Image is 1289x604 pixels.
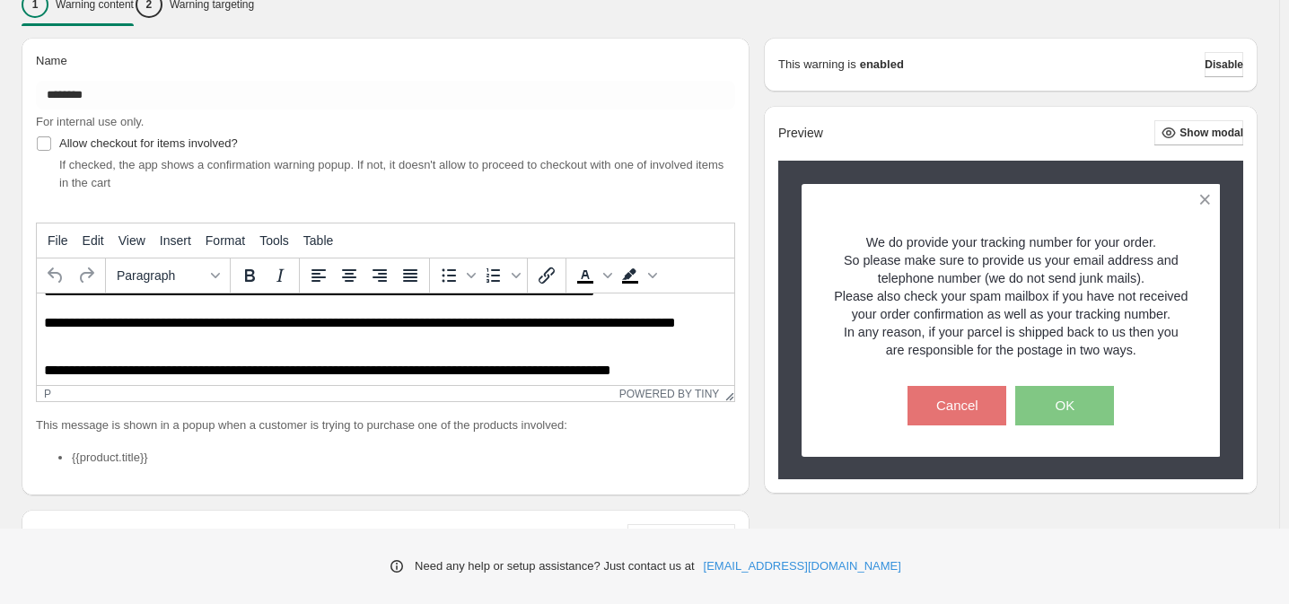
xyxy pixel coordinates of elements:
[1179,126,1243,140] span: Show modal
[37,293,734,385] iframe: Rich Text Area
[619,388,720,400] a: Powered by Tiny
[1205,52,1243,77] button: Disable
[36,115,144,128] span: For internal use only.
[59,158,723,189] span: If checked, the app shows a confirmation warning popup. If not, it doesn't allow to proceed to ch...
[719,386,734,401] div: Resize
[395,260,425,291] button: Justify
[48,233,68,248] span: File
[434,260,478,291] div: Bullet list
[364,260,395,291] button: Align right
[908,386,1006,425] button: Cancel
[117,268,205,283] span: Paragraph
[118,233,145,248] span: View
[334,260,364,291] button: Align center
[44,388,51,400] div: p
[704,557,901,575] a: [EMAIL_ADDRESS][DOMAIN_NAME]
[259,233,289,248] span: Tools
[478,260,523,291] div: Numbered list
[1205,57,1243,72] span: Disable
[778,56,856,74] p: This warning is
[570,260,615,291] div: Text color
[778,126,823,141] h2: Preview
[833,233,1189,251] p: We do provide your tracking number for your order.
[83,233,104,248] span: Edit
[833,287,1189,323] p: Please also check your spam mailbox if you have not received your order confirmation as well as y...
[1154,120,1243,145] button: Show modal
[160,233,191,248] span: Insert
[615,260,660,291] div: Background color
[206,233,245,248] span: Format
[36,416,735,434] p: This message is shown in a popup when a customer is trying to purchase one of the products involved:
[860,56,904,74] strong: enabled
[71,260,101,291] button: Redo
[40,260,71,291] button: Undo
[110,260,226,291] button: Formats
[833,323,1189,359] p: In any reason, if your parcel is shipped back to us then you are responsible for the postage in t...
[265,260,295,291] button: Italic
[303,260,334,291] button: Align left
[833,251,1189,287] p: So please make sure to provide us your email address and telephone number (we do not send junk ma...
[1015,386,1114,425] button: OK
[627,524,735,549] button: Customize
[59,136,238,150] span: Allow checkout for items involved?
[72,449,735,467] li: {{product.title}}
[234,260,265,291] button: Bold
[303,233,333,248] span: Table
[36,54,67,67] span: Name
[531,260,562,291] button: Insert/edit link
